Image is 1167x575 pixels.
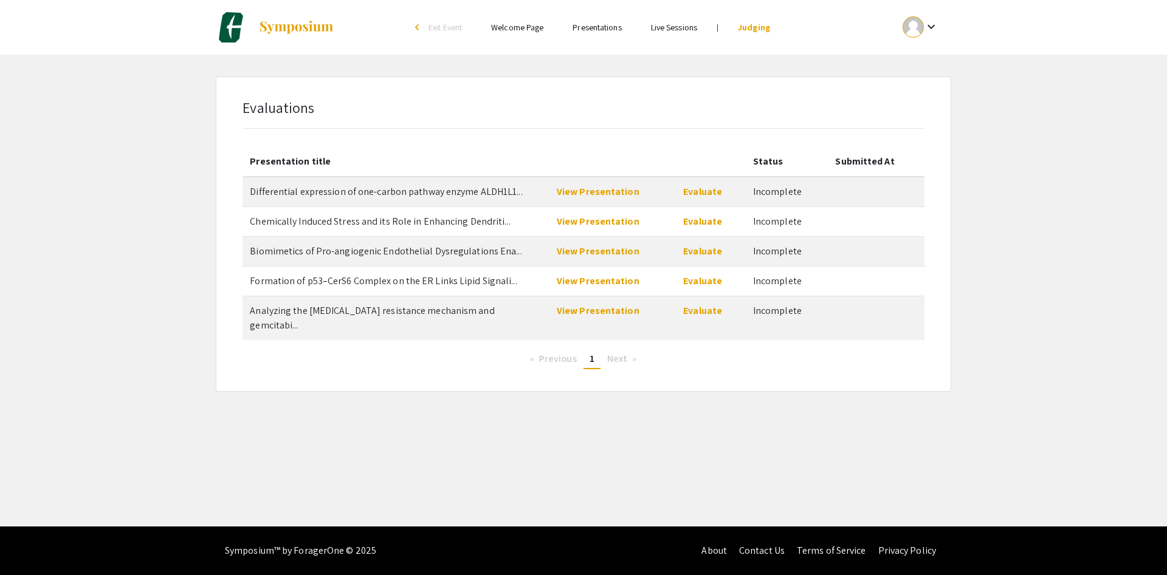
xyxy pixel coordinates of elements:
[539,352,577,365] span: Previous
[429,22,462,33] span: Exit Event
[701,544,727,557] a: About
[683,274,722,287] a: Evaluate
[878,544,936,557] a: Privacy Policy
[712,22,723,33] li: |
[250,304,494,332] span: Analyzing the gemcitabine resistance mechanism and gemcitabine-cisplatin mesoporous silica nanopa...
[738,22,770,33] a: Judging
[683,304,722,317] a: Evaluate
[683,215,722,228] a: Evaluate
[243,147,549,177] th: Presentation title
[797,544,866,557] a: Terms of Service
[683,245,722,257] a: Evaluate
[746,266,828,296] td: Incomplete
[739,544,785,557] a: Contact Us
[828,147,924,177] th: Submitted At
[225,526,376,575] div: Symposium™ by ForagerOne © 2025
[573,22,621,33] a: Presentations
[557,245,639,257] a: View Presentation
[557,215,639,228] a: View Presentation
[250,274,517,287] span: Formation of p53–CerS6 Complex on the ER Links Lipid Signaling to Apoptosis&nbsp;
[683,185,722,198] a: Evaluate
[746,296,828,340] td: Incomplete
[243,98,314,117] span: Evaluations
[250,185,522,198] span: Differential expression of one-carbon pathway enzyme ALDH1L1 is linked to tumorigenicity of low-g...
[590,352,594,365] span: 1
[607,352,627,365] span: Next
[216,12,246,43] img: Charlotte Biomedical Sciences Symposium 2025
[557,304,639,317] a: View Presentation
[491,22,543,33] a: Welcome Page
[250,215,510,228] span: Chemically Induced Stress and its Role in Enhancing Dendritic Cell Activation and Tumor Immunity
[746,236,828,266] td: Incomplete
[557,274,639,287] a: View Presentation
[415,24,422,31] div: arrow_back_ios
[746,177,828,207] td: Incomplete
[651,22,697,33] a: Live Sessions
[890,13,951,41] button: Expand account dropdown
[252,350,915,369] ul: Pagination
[9,520,52,566] iframe: Chat
[557,185,639,198] a: View Presentation
[924,19,938,34] mat-icon: Expand account dropdown
[250,245,522,257] span: Biomimetics of Pro-angiogenic Endothelial Dysregulations Enabled by Segregated Tumor Endothelial ...
[746,147,828,177] th: Status
[216,12,334,43] a: Charlotte Biomedical Sciences Symposium 2025
[258,20,334,35] img: Symposium by ForagerOne
[746,206,828,236] td: Incomplete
